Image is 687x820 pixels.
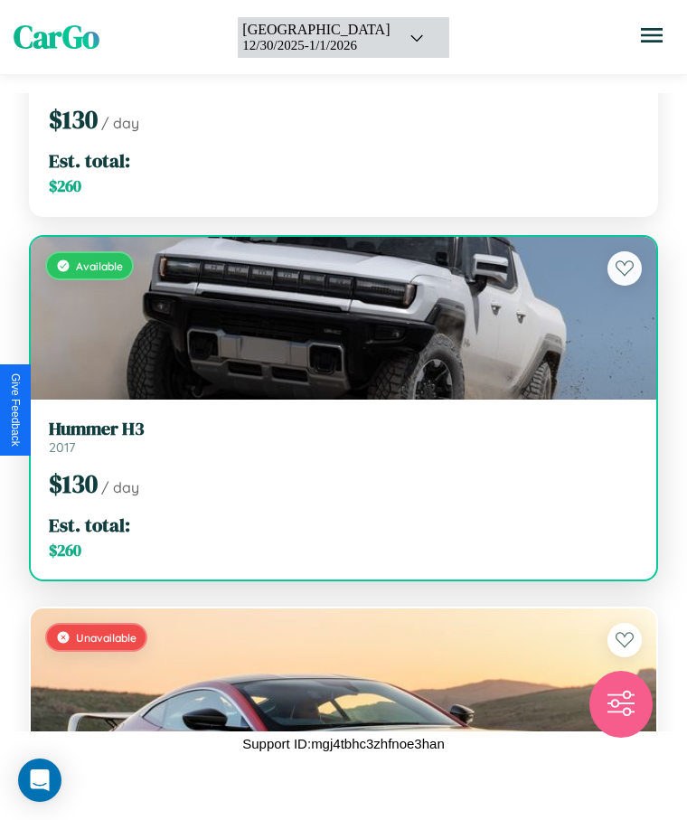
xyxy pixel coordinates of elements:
div: Open Intercom Messenger [18,759,61,802]
span: Unavailable [76,631,136,645]
div: 12 / 30 / 2025 - 1 / 1 / 2026 [242,38,390,53]
div: [GEOGRAPHIC_DATA] [242,22,390,38]
a: Hummer H32017 [49,418,638,456]
span: Available [76,259,123,273]
span: / day [101,478,139,496]
span: $ 260 [49,540,81,561]
p: Support ID: mgj4tbhc3zhfnoe3han [242,731,445,756]
span: CarGo [14,15,99,59]
div: Give Feedback [9,373,22,447]
span: 2017 [49,439,76,456]
h3: Hummer H3 [49,418,638,439]
span: $ 130 [49,102,98,137]
span: $ 130 [49,467,98,501]
span: $ 260 [49,175,81,197]
span: Est. total: [49,147,130,174]
span: / day [101,114,139,132]
span: Est. total: [49,512,130,538]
